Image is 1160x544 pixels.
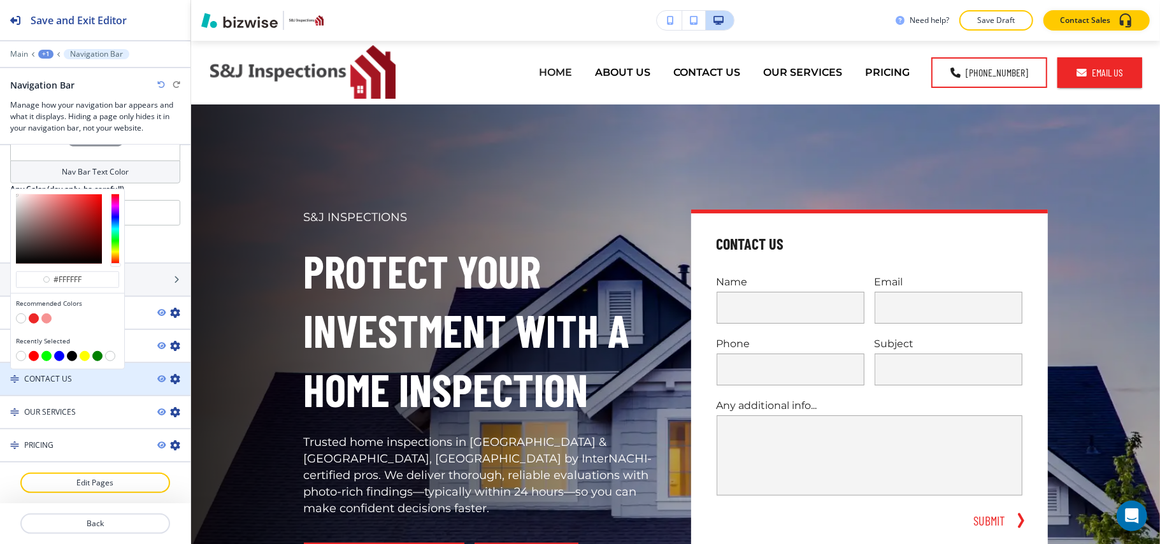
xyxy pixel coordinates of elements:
h3: Need help? [910,15,949,26]
button: Save Draft [959,10,1033,31]
h3: Manage how your navigation bar appears and what it displays. Hiding a page only hides it in your ... [10,99,180,134]
p: CONTACT US [673,65,740,80]
p: HOME [539,65,572,80]
p: Any additional info... [717,398,1022,413]
h2: Save and Exit Editor [31,13,127,28]
p: Edit Pages [22,477,169,489]
p: PRICING [865,65,910,80]
h1: Protect Your Investment With A Home Inspection [304,241,661,419]
button: +1 [38,50,54,59]
img: Drag [10,375,19,383]
img: Bizwise Logo [201,13,278,28]
h4: OUR SERVICES [24,406,76,418]
p: Email [875,275,1022,289]
h4: Nav Bar Text Color [62,166,129,178]
h4: PRICING [24,440,54,451]
p: OUR SERVICES [763,65,842,80]
p: Navigation Bar [70,50,123,59]
button: SUBMIT [969,511,1010,530]
button: Back [20,513,170,534]
a: Email Us [1057,57,1142,88]
a: [PHONE_NUMBER] [931,57,1047,88]
img: S&J INSPECTIONS [210,45,396,99]
h4: Recommended Colors [16,299,119,308]
button: Contact Sales [1043,10,1150,31]
h2: Any Color (dev only, be careful!) [10,183,124,195]
p: S&J INSPECTIONS [304,210,661,226]
button: #FFFFFFNav Bar Text Color [10,116,180,183]
img: Drag [10,408,19,417]
p: Back [22,518,169,529]
button: Navigation Bar [64,49,129,59]
h4: Contact Us [717,234,784,254]
button: Main [10,50,28,59]
p: Contact Sales [1060,15,1110,26]
img: Drag [10,441,19,450]
h4: Recently Selected [16,336,119,346]
img: Your Logo [289,15,324,25]
p: Subject [875,336,1022,351]
h4: CONTACT US [24,373,72,385]
button: Edit Pages [20,473,170,493]
p: Trusted home inspections in [GEOGRAPHIC_DATA] & [GEOGRAPHIC_DATA], [GEOGRAPHIC_DATA] by InterNACH... [304,434,661,517]
h2: Navigation Bar [10,78,75,92]
p: Save Draft [976,15,1017,26]
p: Name [717,275,864,289]
p: ABOUT US [595,65,650,80]
div: Open Intercom Messenger [1117,501,1147,531]
p: Phone [717,336,864,351]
